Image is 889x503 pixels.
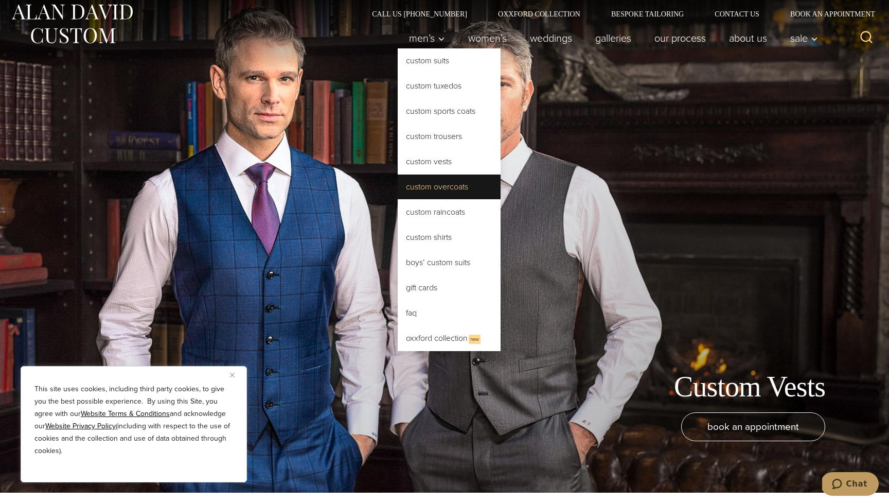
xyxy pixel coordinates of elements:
p: This site uses cookies, including third party cookies, to give you the best possible experience. ... [34,383,233,457]
button: View Search Form [854,26,879,50]
a: Women’s [457,28,519,48]
a: Gift Cards [398,275,501,300]
a: Custom Overcoats [398,175,501,199]
span: New [469,335,481,344]
h1: Custom Vests [674,370,825,404]
a: Website Terms & Conditions [81,408,170,419]
a: Contact Us [699,10,775,18]
a: Custom Tuxedos [398,74,501,98]
a: weddings [519,28,584,48]
iframe: Opens a widget where you can chat to one of our agents [822,472,879,498]
a: Oxxford CollectionNew [398,326,501,351]
a: Galleries [584,28,643,48]
a: FAQ [398,301,501,325]
img: Close [230,373,235,377]
a: Custom Shirts [398,225,501,250]
a: Our Process [643,28,718,48]
nav: Secondary Navigation [357,10,879,18]
a: Bespoke Tailoring [596,10,699,18]
a: Book an Appointment [775,10,879,18]
a: Custom Raincoats [398,200,501,224]
a: Custom Trousers [398,124,501,149]
a: Boys’ Custom Suits [398,250,501,275]
nav: Primary Navigation [398,28,824,48]
a: book an appointment [681,412,825,441]
img: Alan David Custom [10,1,134,47]
button: Child menu of Sale [779,28,824,48]
a: About Us [718,28,779,48]
button: Child menu of Men’s [398,28,457,48]
button: Close [230,369,242,381]
span: book an appointment [707,419,799,434]
a: Custom Vests [398,149,501,174]
a: Call Us [PHONE_NUMBER] [357,10,483,18]
a: Oxxford Collection [483,10,596,18]
a: Custom Sports Coats [398,99,501,124]
a: Website Privacy Policy [45,421,116,431]
a: Custom Suits [398,48,501,73]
